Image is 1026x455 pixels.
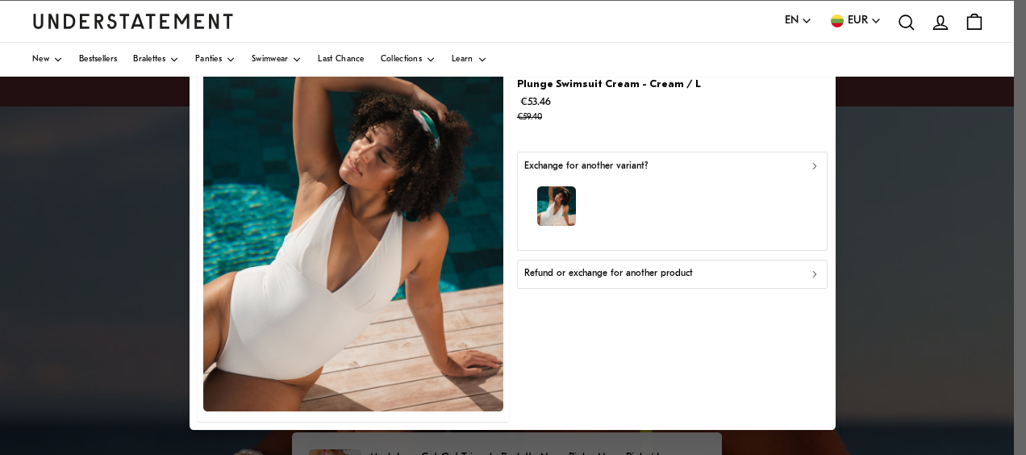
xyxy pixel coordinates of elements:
[517,114,542,123] strike: €59.40
[785,12,812,30] button: EN
[203,38,503,411] img: plunge-swimsuit-cream_2.jpg
[381,43,436,77] a: Collections
[517,260,828,289] button: Refund or exchange for another product
[252,43,302,77] a: Swimwear
[32,56,49,64] span: New
[452,43,487,77] a: Learn
[517,94,701,126] p: €53.46
[517,152,828,251] button: Exchange for another variant?
[524,267,693,282] p: Refund or exchange for another product
[195,43,236,77] a: Panties
[79,43,117,77] a: Bestsellers
[318,56,364,64] span: Last Chance
[524,159,648,174] p: Exchange for another variant?
[848,12,868,30] span: EUR
[452,56,473,64] span: Learn
[381,56,422,64] span: Collections
[133,56,165,64] span: Bralettes
[537,187,577,227] img: plunge-swimsuit-cream_2.jpg
[318,43,364,77] a: Last Chance
[32,43,63,77] a: New
[195,56,222,64] span: Panties
[79,56,117,64] span: Bestsellers
[32,14,234,28] a: Understatement Homepage
[828,12,882,30] button: EUR
[133,43,179,77] a: Bralettes
[785,12,799,30] span: EN
[517,76,701,93] p: Plunge Swimsuit Cream - Cream / L
[252,56,288,64] span: Swimwear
